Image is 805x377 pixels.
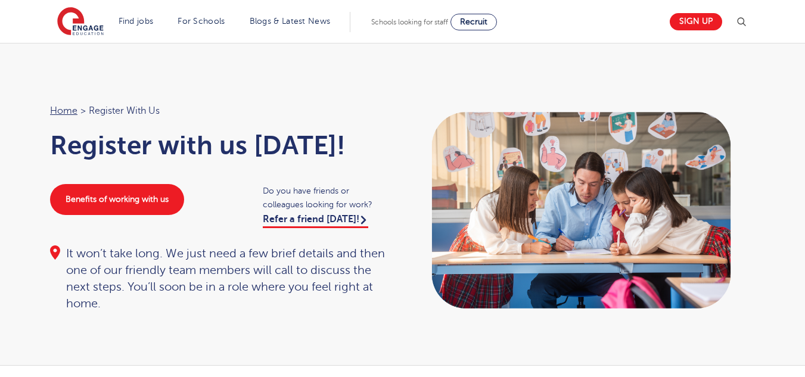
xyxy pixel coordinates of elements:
a: Home [50,105,77,116]
a: Blogs & Latest News [250,17,331,26]
a: Sign up [670,13,722,30]
span: Do you have friends or colleagues looking for work? [263,184,391,211]
span: Recruit [460,17,487,26]
a: Find jobs [119,17,154,26]
nav: breadcrumb [50,103,391,119]
a: Refer a friend [DATE]! [263,214,368,228]
h1: Register with us [DATE]! [50,130,391,160]
a: For Schools [178,17,225,26]
span: > [80,105,86,116]
span: Register with us [89,103,160,119]
span: Schools looking for staff [371,18,448,26]
img: Engage Education [57,7,104,37]
a: Recruit [450,14,497,30]
a: Benefits of working with us [50,184,184,215]
div: It won’t take long. We just need a few brief details and then one of our friendly team members wi... [50,245,391,312]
